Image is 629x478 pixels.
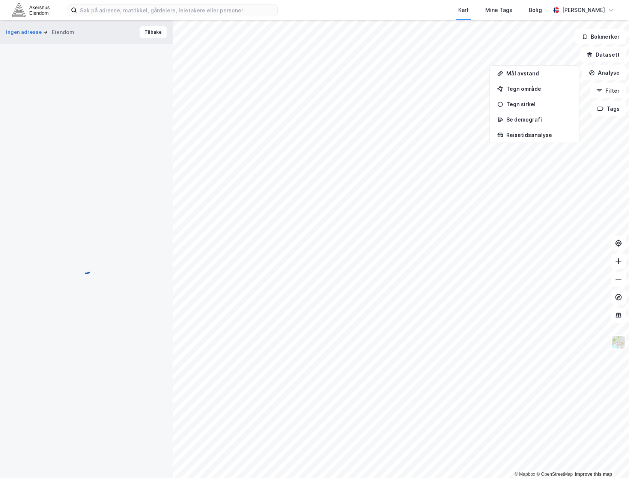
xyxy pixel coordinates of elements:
[529,6,542,15] div: Bolig
[506,101,572,107] div: Tegn sirkel
[461,176,629,478] div: Kontrollprogram for chat
[575,29,626,44] button: Bokmerker
[562,6,605,15] div: [PERSON_NAME]
[591,101,626,116] button: Tags
[80,263,92,275] img: spinner.a6d8c91a73a9ac5275cf975e30b51cfb.svg
[506,70,572,77] div: Mål avstand
[461,176,629,478] iframe: Chat Widget
[77,5,277,16] input: Søk på adresse, matrikkel, gårdeiere, leietakere eller personer
[580,47,626,62] button: Datasett
[485,6,512,15] div: Mine Tags
[6,29,43,36] button: Ingen adresse
[458,6,469,15] div: Kart
[12,3,50,17] img: akershus-eiendom-logo.9091f326c980b4bce74ccdd9f866810c.svg
[506,86,572,92] div: Tegn område
[590,83,626,98] button: Filter
[582,65,626,80] button: Analyse
[52,28,74,37] div: Eiendom
[506,132,572,138] div: Reisetidsanalyse
[140,26,167,38] button: Tilbake
[506,116,572,123] div: Se demografi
